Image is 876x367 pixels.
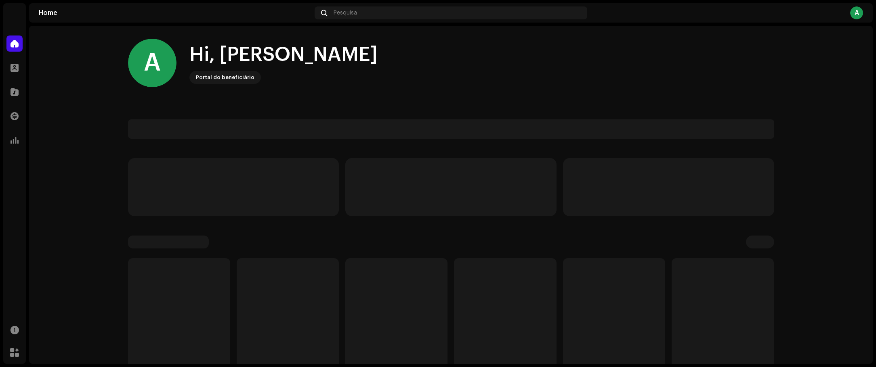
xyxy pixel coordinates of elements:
div: A [850,6,863,19]
span: Pesquisa [334,10,357,16]
div: Portal do beneficiário [196,73,254,82]
div: Hi, [PERSON_NAME] [189,42,378,68]
div: A [128,39,176,87]
div: Home [39,10,311,16]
